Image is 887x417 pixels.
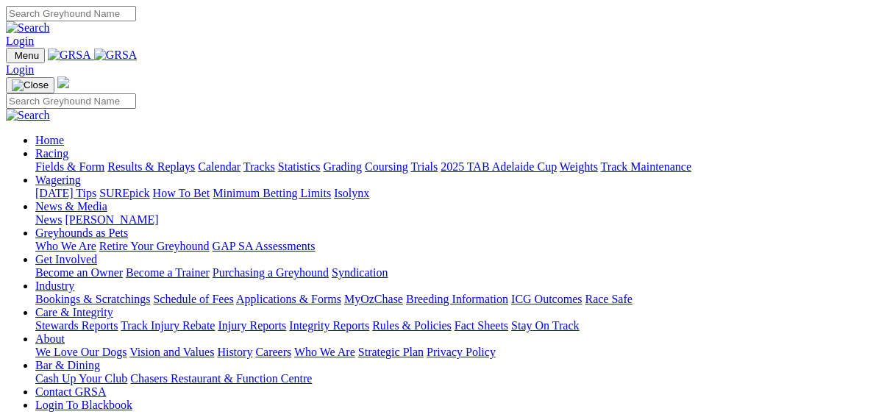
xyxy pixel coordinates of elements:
a: Contact GRSA [35,385,106,398]
a: Vision and Values [129,346,214,358]
a: Careers [255,346,291,358]
a: Purchasing a Greyhound [213,266,329,279]
span: Menu [15,50,39,61]
a: Results & Replays [107,160,195,173]
a: Breeding Information [406,293,508,305]
a: Cash Up Your Club [35,372,127,385]
button: Toggle navigation [6,48,45,63]
a: We Love Our Dogs [35,346,127,358]
a: How To Bet [153,187,210,199]
a: Schedule of Fees [153,293,233,305]
a: [DATE] Tips [35,187,96,199]
a: Get Involved [35,253,97,265]
img: GRSA [94,49,138,62]
a: Trials [410,160,438,173]
a: Bookings & Scratchings [35,293,150,305]
a: Rules & Policies [372,319,452,332]
a: Calendar [198,160,241,173]
a: ICG Outcomes [511,293,582,305]
div: Care & Integrity [35,319,881,332]
a: Tracks [243,160,275,173]
div: Greyhounds as Pets [35,240,881,253]
a: GAP SA Assessments [213,240,316,252]
div: Industry [35,293,881,306]
a: Greyhounds as Pets [35,227,128,239]
a: Login [6,35,34,47]
a: Statistics [278,160,321,173]
a: Industry [35,279,74,292]
a: Integrity Reports [289,319,369,332]
img: GRSA [48,49,91,62]
img: logo-grsa-white.png [57,76,69,88]
img: Close [12,79,49,91]
a: Applications & Forms [236,293,341,305]
input: Search [6,6,136,21]
a: About [35,332,65,345]
a: SUREpick [99,187,149,199]
div: News & Media [35,213,881,227]
a: Minimum Betting Limits [213,187,331,199]
a: Login [6,63,34,76]
a: Weights [560,160,598,173]
a: Stewards Reports [35,319,118,332]
a: Chasers Restaurant & Function Centre [130,372,312,385]
a: Fact Sheets [455,319,508,332]
a: Become an Owner [35,266,123,279]
div: Bar & Dining [35,372,881,385]
a: Coursing [365,160,408,173]
img: Search [6,21,50,35]
button: Toggle navigation [6,77,54,93]
a: Race Safe [585,293,632,305]
a: Login To Blackbook [35,399,132,411]
a: News & Media [35,200,107,213]
a: Grading [324,160,362,173]
a: MyOzChase [344,293,403,305]
a: Retire Your Greyhound [99,240,210,252]
a: Become a Trainer [126,266,210,279]
a: History [217,346,252,358]
a: Isolynx [334,187,369,199]
a: News [35,213,62,226]
a: Care & Integrity [35,306,113,318]
a: Who We Are [294,346,355,358]
a: Fields & Form [35,160,104,173]
a: Who We Are [35,240,96,252]
a: Track Maintenance [601,160,691,173]
div: Racing [35,160,881,174]
a: Bar & Dining [35,359,100,371]
a: Track Injury Rebate [121,319,215,332]
input: Search [6,93,136,109]
a: [PERSON_NAME] [65,213,158,226]
div: Wagering [35,187,881,200]
a: Strategic Plan [358,346,424,358]
a: Racing [35,147,68,160]
a: Syndication [332,266,388,279]
div: About [35,346,881,359]
a: Wagering [35,174,81,186]
a: Privacy Policy [427,346,496,358]
a: Injury Reports [218,319,286,332]
img: Search [6,109,50,122]
a: 2025 TAB Adelaide Cup [441,160,557,173]
div: Get Involved [35,266,881,279]
a: Stay On Track [511,319,579,332]
a: Home [35,134,64,146]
